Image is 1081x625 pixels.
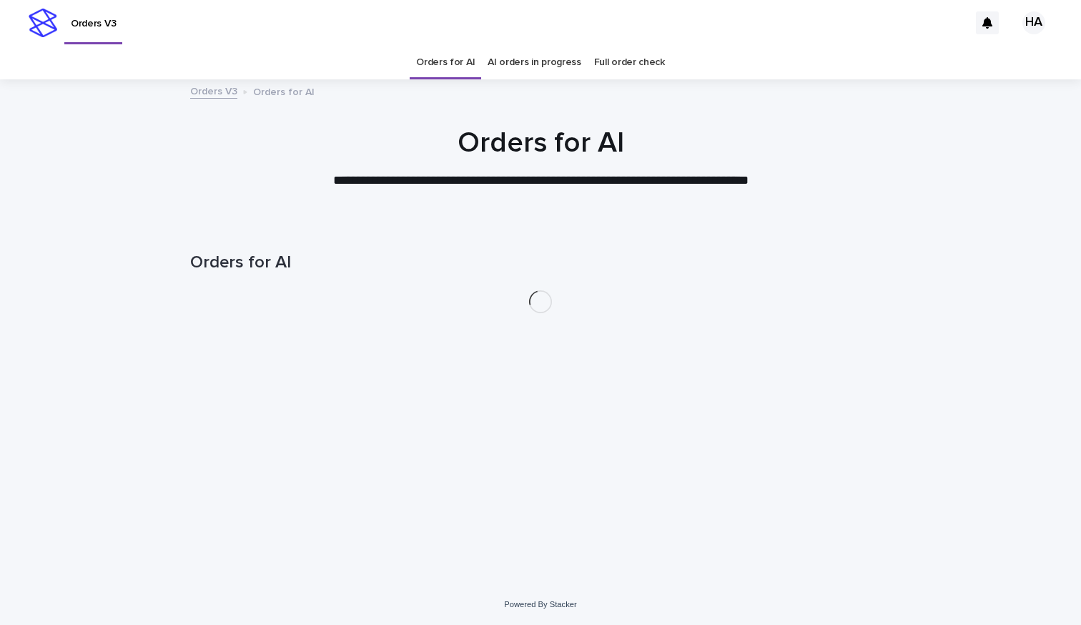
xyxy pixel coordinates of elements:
a: AI orders in progress [488,46,581,79]
a: Full order check [594,46,665,79]
a: Powered By Stacker [504,600,576,609]
a: Orders V3 [190,82,237,99]
h1: Orders for AI [190,252,891,273]
a: Orders for AI [416,46,475,79]
div: HA [1022,11,1045,34]
h1: Orders for AI [190,126,891,160]
p: Orders for AI [253,83,315,99]
img: stacker-logo-s-only.png [29,9,57,37]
